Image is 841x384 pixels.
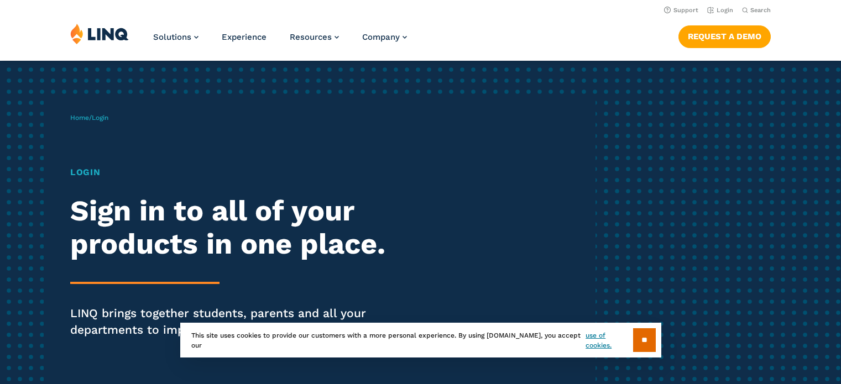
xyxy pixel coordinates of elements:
a: Resources [290,32,339,42]
div: This site uses cookies to provide our customers with a more personal experience. By using [DOMAIN... [180,323,661,357]
button: Open Search Bar [742,6,771,14]
nav: Primary Navigation [153,23,407,60]
a: Home [70,114,89,122]
a: Solutions [153,32,199,42]
img: LINQ | K‑12 Software [70,23,129,44]
span: Company [362,32,400,42]
span: / [70,114,108,122]
a: Request a Demo [678,25,771,48]
h2: Sign in to all of your products in one place. [70,194,394,261]
span: Solutions [153,32,191,42]
span: Search [750,7,771,14]
a: Support [664,7,698,14]
a: use of cookies. [586,330,633,350]
nav: Button Navigation [678,23,771,48]
p: LINQ brings together students, parents and all your departments to improve efficiency and transpa... [70,305,394,338]
span: Login [92,114,108,122]
a: Login [707,7,733,14]
h1: Login [70,166,394,179]
span: Resources [290,32,332,42]
a: Experience [222,32,267,42]
a: Company [362,32,407,42]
